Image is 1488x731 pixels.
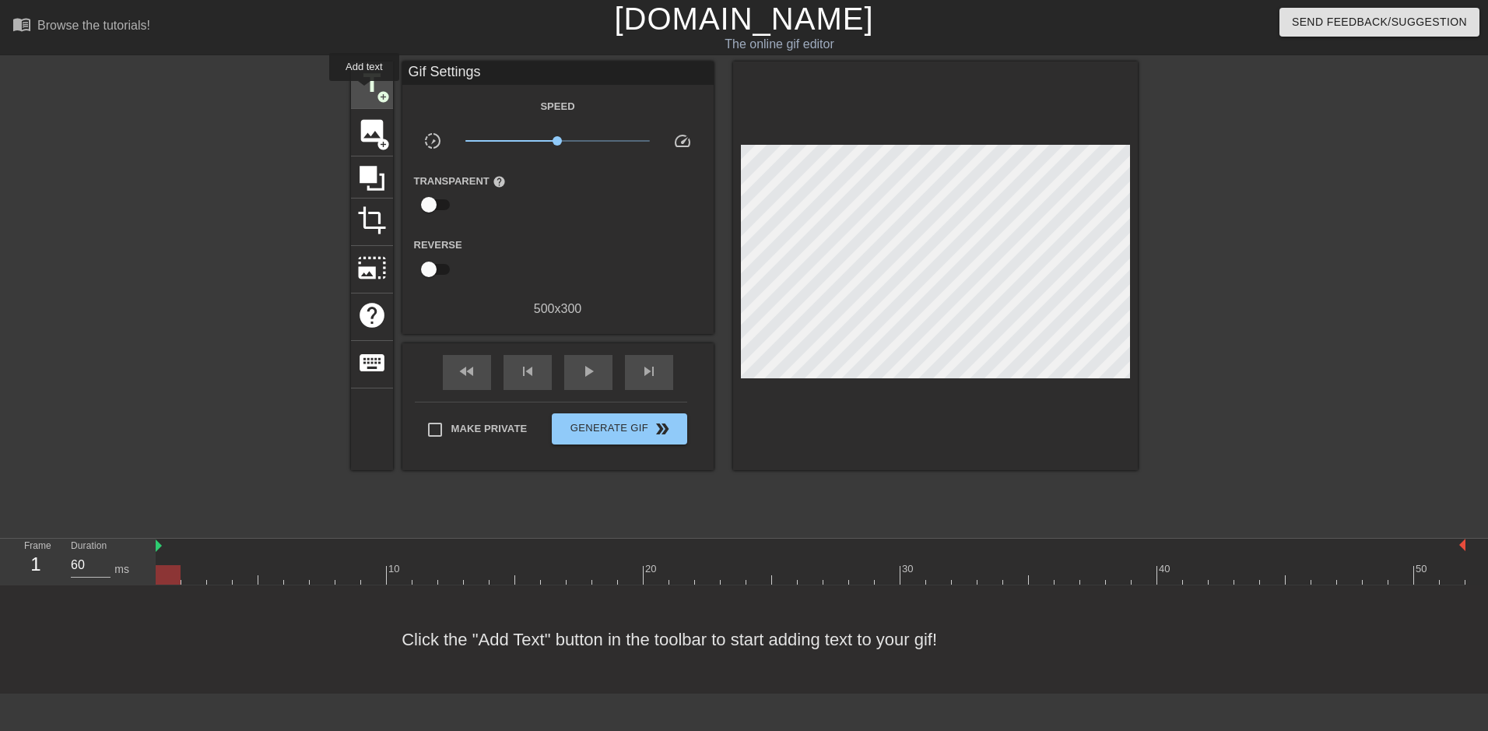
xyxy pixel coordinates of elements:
div: 30 [902,561,916,577]
span: add_circle [377,90,390,104]
span: Generate Gif [558,420,680,438]
div: 10 [388,561,402,577]
div: Frame [12,539,59,584]
div: 50 [1416,561,1430,577]
span: crop [357,206,387,235]
div: 40 [1159,561,1173,577]
button: Generate Gif [552,413,686,445]
div: 1 [24,550,47,578]
span: keyboard [357,348,387,378]
div: Browse the tutorials! [37,19,150,32]
span: help [357,300,387,330]
div: Gif Settings [402,62,714,85]
span: fast_rewind [458,362,476,381]
span: Make Private [451,421,528,437]
span: add_circle [377,138,390,151]
span: menu_book [12,15,31,33]
span: speed [673,132,692,150]
span: double_arrow [653,420,672,438]
img: bound-end.png [1459,539,1465,551]
span: help [493,175,506,188]
span: photo_size_select_large [357,253,387,283]
button: Send Feedback/Suggestion [1279,8,1479,37]
a: Browse the tutorials! [12,15,150,39]
span: slow_motion_video [423,132,442,150]
label: Reverse [414,237,462,253]
span: image [357,116,387,146]
label: Duration [71,542,107,551]
div: 500 x 300 [402,300,714,318]
span: play_arrow [579,362,598,381]
div: The online gif editor [504,35,1055,54]
span: skip_next [640,362,658,381]
div: 20 [645,561,659,577]
span: Send Feedback/Suggestion [1292,12,1467,32]
label: Speed [540,99,574,114]
div: ms [114,561,129,578]
span: title [357,69,387,98]
span: skip_previous [518,362,537,381]
label: Transparent [414,174,506,189]
a: [DOMAIN_NAME] [614,2,873,36]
